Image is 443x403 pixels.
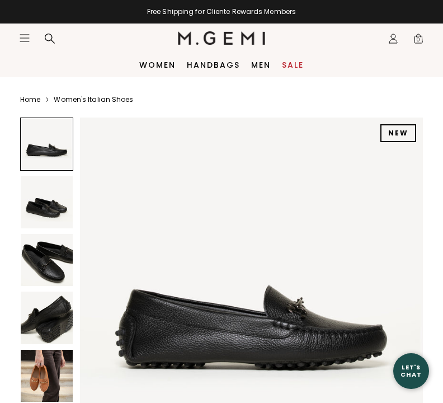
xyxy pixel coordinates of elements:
[21,176,73,228] img: The Pastoso Signature
[19,32,30,44] button: Open site menu
[413,35,424,46] span: 0
[380,124,416,142] div: NEW
[282,60,304,69] a: Sale
[20,95,40,104] a: Home
[21,350,73,402] img: The Pastoso Signature
[251,60,271,69] a: Men
[178,31,266,45] img: M.Gemi
[139,60,176,69] a: Women
[187,60,240,69] a: Handbags
[393,364,429,378] div: Let's Chat
[21,292,73,344] img: The Pastoso Signature
[21,234,73,286] img: The Pastoso Signature
[54,95,133,104] a: Women's Italian Shoes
